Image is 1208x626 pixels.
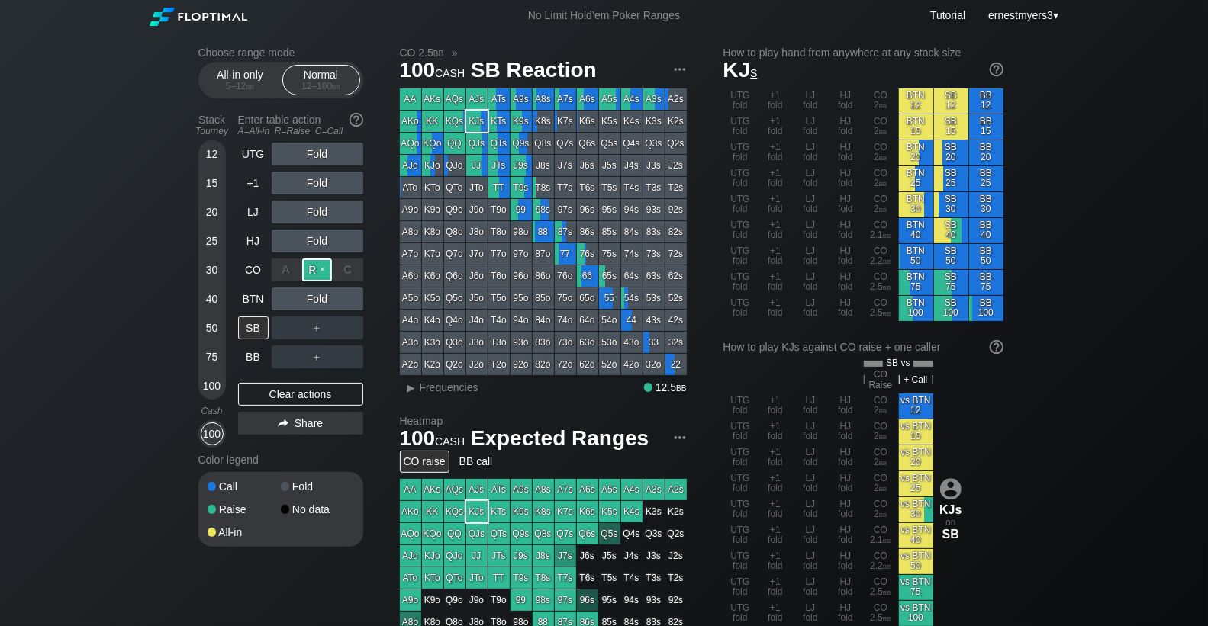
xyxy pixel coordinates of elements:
div: KJs [466,111,488,132]
div: Q3s [643,133,665,154]
div: T5s [599,177,620,198]
div: 54s [621,287,643,309]
span: bb [879,204,887,214]
div: QJo [444,155,465,176]
div: HJ fold [829,88,863,114]
div: HJ fold [829,192,863,217]
div: HJ fold [829,296,863,321]
div: A8o [400,221,421,242]
div: HJ fold [829,270,863,295]
div: BTN 50 [899,244,933,269]
div: Q5s [599,133,620,154]
div: Q6s [577,133,598,154]
div: T3s [643,177,665,198]
div: BTN 12 [899,88,933,114]
div: UTG fold [723,88,758,114]
div: 93o [511,332,532,353]
div: AKo [400,111,421,132]
div: BB 75 [969,270,1003,295]
div: 84s [621,221,643,242]
div: Q5o [444,287,465,309]
div: BTN 75 [899,270,933,295]
span: KJ [723,58,758,82]
div: 53s [643,287,665,309]
div: AA [400,88,421,110]
div: Q3o [444,332,465,353]
div: SB 75 [934,270,968,295]
div: Fold [272,201,363,223]
div: BTN 40 [899,218,933,243]
div: 25 [201,230,224,252]
div: JTo [466,177,488,198]
div: T9o [488,199,510,220]
div: Fold [272,287,363,310]
div: UTG fold [723,270,758,295]
div: K8o [422,221,443,242]
div: 44 [621,310,643,331]
div: 64s [621,265,643,287]
div: AJo [400,155,421,176]
div: 97o [511,243,532,265]
div: AQo [400,133,421,154]
div: UTG fold [723,296,758,321]
div: AKs [422,88,443,110]
div: A9s [511,88,532,110]
div: SB [238,316,269,339]
div: 12 – 100 [289,81,353,91]
div: 95o [511,287,532,309]
img: help.32db89a4.svg [348,111,365,128]
div: K2s [665,111,687,132]
h2: Choose range mode [198,47,363,59]
div: BTN 15 [899,114,933,140]
div: +1 fold [759,140,793,165]
div: K4o [422,310,443,331]
div: CO [238,258,269,281]
div: No data [281,504,354,515]
div: J7o [466,243,488,265]
div: SB 30 [934,192,968,217]
div: K7s [555,111,576,132]
div: SB 25 [934,166,968,191]
div: J6o [466,265,488,287]
div: 55 [599,287,620,309]
div: UTG fold [723,218,758,243]
div: T9s [511,177,532,198]
a: Tutorial [930,9,965,21]
div: ＋ [272,316,363,339]
div: T6o [488,265,510,287]
img: icon-avatar.b40e07d9.svg [940,478,962,499]
div: QQ [444,133,465,154]
div: 83s [643,221,665,242]
div: 95s [599,199,620,220]
div: LJ fold [794,244,828,269]
div: No Limit Hold’em Poker Ranges [505,9,703,25]
div: 75o [555,287,576,309]
div: HJ fold [829,166,863,191]
div: HJ fold [829,114,863,140]
div: 74o [555,310,576,331]
div: T5o [488,287,510,309]
div: A7s [555,88,576,110]
span: cash [435,63,465,80]
div: 73s [643,243,665,265]
div: 84o [533,310,554,331]
div: 76o [555,265,576,287]
div: A5o [400,287,421,309]
div: +1 fold [759,114,793,140]
div: CO 2.5 [864,296,898,321]
div: T3o [488,332,510,353]
div: 100 [201,422,224,445]
span: SB Reaction [469,59,599,84]
div: 98s [533,199,554,220]
div: HJ fold [829,244,863,269]
span: bb [879,100,887,111]
div: SB 40 [934,218,968,243]
div: 96s [577,199,598,220]
div: LJ fold [794,114,828,140]
div: Fold [281,481,354,492]
div: A3s [643,88,665,110]
div: CO 2.2 [864,244,898,269]
div: AQs [444,88,465,110]
span: bb [433,47,443,59]
div: A6o [400,265,421,287]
